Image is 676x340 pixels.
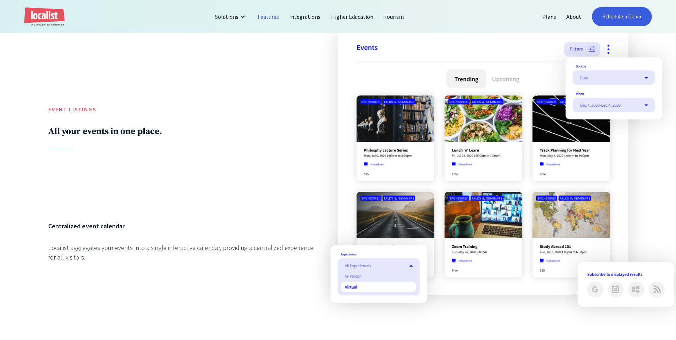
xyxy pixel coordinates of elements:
[48,126,314,137] h2: All your events in one place.
[326,8,379,25] a: Higher Education
[561,8,587,25] a: About
[253,8,284,25] a: Features
[379,8,409,25] a: Tourism
[48,243,314,262] div: Localist aggregates your events into a single interactive calendar, providing a centralized exper...
[48,106,314,114] h5: Event Listings
[592,7,652,26] a: Schedule a Demo
[24,7,65,26] a: home
[284,8,326,25] a: Integrations
[215,12,238,21] div: Solutions
[210,8,253,25] div: Solutions
[537,8,561,25] a: Plans
[48,221,314,231] h6: Centralized event calendar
